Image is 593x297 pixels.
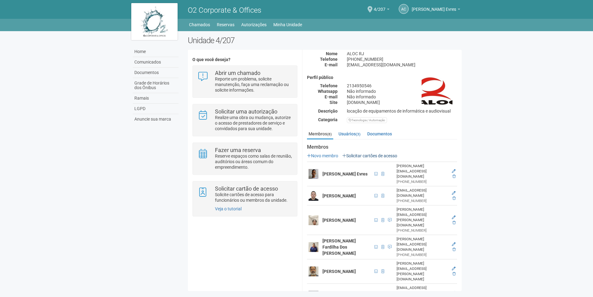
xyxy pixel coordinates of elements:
div: Não informado [342,94,462,100]
h4: O que você deseja? [192,57,297,62]
img: user.png [309,242,318,252]
div: [PERSON_NAME][EMAIL_ADDRESS][DOMAIN_NAME] [397,237,448,252]
strong: Membros [307,144,457,150]
div: [DOMAIN_NAME] [342,100,462,105]
div: locação de equipamentos de informática e audiovisual [342,108,462,114]
strong: [PERSON_NAME] [322,193,356,198]
img: business.png [422,75,452,106]
a: Veja o tutorial [215,206,242,211]
a: Novo membro [307,153,338,158]
a: Membros(8) [307,129,333,139]
a: Solicitar cartões de acesso [342,153,397,158]
strong: Solicitar cartão de acesso [215,185,278,192]
a: Editar membro [452,291,456,295]
a: Editar membro [452,169,456,173]
a: Usuários(3) [337,129,362,138]
a: Excluir membro [452,221,456,225]
a: Editar membro [452,266,456,271]
span: Armando Conceição Evres [412,1,456,12]
a: Excluir membro [452,196,456,200]
a: Home [133,47,179,57]
div: [PHONE_NUMBER] [397,198,448,204]
a: Reservas [217,20,234,29]
div: [PHONE_NUMBER] [397,252,448,258]
a: Documentos [366,129,393,138]
a: Anuncie sua marca [133,114,179,124]
div: 2134950546 [342,83,462,89]
strong: Site [330,100,338,105]
a: Comunicados [133,57,179,68]
div: [PERSON_NAME][EMAIL_ADDRESS][PERSON_NAME][DOMAIN_NAME] [397,207,448,228]
div: [EMAIL_ADDRESS][DOMAIN_NAME] [342,62,462,68]
a: LGPD [133,104,179,114]
a: Ramais [133,93,179,104]
a: Excluir membro [452,272,456,276]
h4: Perfil público [307,75,457,80]
p: Solicite cartões de acesso para funcionários ou membros da unidade. [215,192,292,203]
div: ALOC RJ [342,51,462,56]
strong: Telefone [320,57,338,62]
img: user.png [309,215,318,225]
a: Documentos [133,68,179,78]
a: Editar membro [452,215,456,220]
a: Autorizações [241,20,267,29]
strong: Fazer uma reserva [215,147,261,153]
a: 4/207 [374,8,389,13]
a: AC [399,4,409,14]
strong: Categoria [318,117,338,122]
a: [PERSON_NAME] Evres [412,8,460,13]
div: [PHONE_NUMBER] [397,179,448,184]
img: logo.jpg [131,3,178,40]
div: Tecnologia / Automação [347,117,387,123]
small: (3) [356,132,360,136]
strong: E-mail [325,94,338,99]
div: [PHONE_NUMBER] [342,56,462,62]
span: 4/207 [374,1,385,12]
strong: Whatsapp [318,89,338,94]
img: user.png [309,169,318,179]
strong: E-mail [325,62,338,67]
a: Excluir membro [452,174,456,179]
strong: Solicitar uma autorização [215,108,277,115]
div: [EMAIL_ADDRESS][DOMAIN_NAME] [397,188,448,198]
strong: [PERSON_NAME] Fardilha Dos [PERSON_NAME] [322,238,356,256]
img: user.png [309,191,318,201]
strong: Nome [326,51,338,56]
a: Excluir membro [452,247,456,252]
img: user.png [309,266,318,276]
p: Reserve espaços como salas de reunião, auditórios ou áreas comum do empreendimento. [215,153,292,170]
div: [PHONE_NUMBER] [397,228,448,233]
a: Grade de Horários dos Ônibus [133,78,179,93]
div: Não informado [342,89,462,94]
a: Editar membro [452,242,456,246]
strong: Descrição [318,109,338,113]
strong: [PERSON_NAME] Evres [322,171,368,176]
strong: Abrir um chamado [215,70,260,76]
p: Reporte um problema, solicite manutenção, faça uma reclamação ou solicite informações. [215,76,292,93]
p: Realize uma obra ou mudança, autorize o acesso de prestadores de serviço e convidados para sua un... [215,115,292,131]
h2: Unidade 4/207 [188,36,462,45]
a: Abrir um chamado Reporte um problema, solicite manutenção, faça uma reclamação ou solicite inform... [197,70,292,93]
a: Editar membro [452,191,456,195]
a: Minha Unidade [273,20,302,29]
a: Chamados [189,20,210,29]
small: (8) [327,132,332,136]
span: O2 Corporate & Offices [188,6,261,14]
div: [PERSON_NAME][EMAIL_ADDRESS][PERSON_NAME][DOMAIN_NAME] [397,261,448,282]
a: Fazer uma reserva Reserve espaços como salas de reunião, auditórios ou áreas comum do empreendime... [197,147,292,170]
a: Solicitar uma autorização Realize uma obra ou mudança, autorize o acesso de prestadores de serviç... [197,109,292,131]
strong: [PERSON_NAME] [322,269,356,274]
strong: [PERSON_NAME] [322,218,356,223]
a: Solicitar cartão de acesso Solicite cartões de acesso para funcionários ou membros da unidade. [197,186,292,203]
div: [PERSON_NAME][EMAIL_ADDRESS][DOMAIN_NAME] [397,163,448,179]
strong: Telefone [320,83,338,88]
